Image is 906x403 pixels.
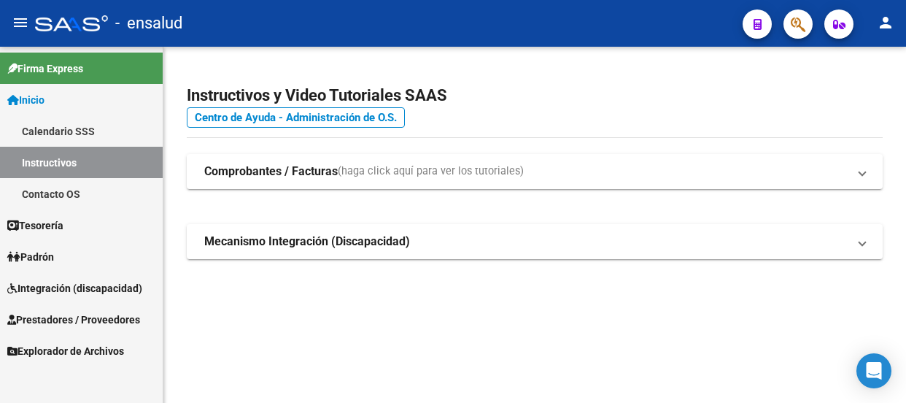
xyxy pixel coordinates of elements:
mat-icon: menu [12,14,29,31]
span: Integración (discapacidad) [7,280,142,296]
span: Explorador de Archivos [7,343,124,359]
span: Firma Express [7,61,83,77]
mat-icon: person [877,14,894,31]
a: Centro de Ayuda - Administración de O.S. [187,107,405,128]
div: Open Intercom Messenger [856,353,891,388]
span: Prestadores / Proveedores [7,312,140,328]
span: Padrón [7,249,54,265]
strong: Comprobantes / Facturas [204,164,338,180]
span: Tesorería [7,218,63,234]
strong: Mecanismo Integración (Discapacidad) [204,234,410,250]
mat-expansion-panel-header: Comprobantes / Facturas(haga click aquí para ver los tutoriales) [187,154,883,189]
span: (haga click aquí para ver los tutoriales) [338,164,524,180]
span: - ensalud [115,7,182,39]
mat-expansion-panel-header: Mecanismo Integración (Discapacidad) [187,224,883,259]
span: Inicio [7,92,44,108]
h2: Instructivos y Video Tutoriales SAAS [187,82,883,110]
